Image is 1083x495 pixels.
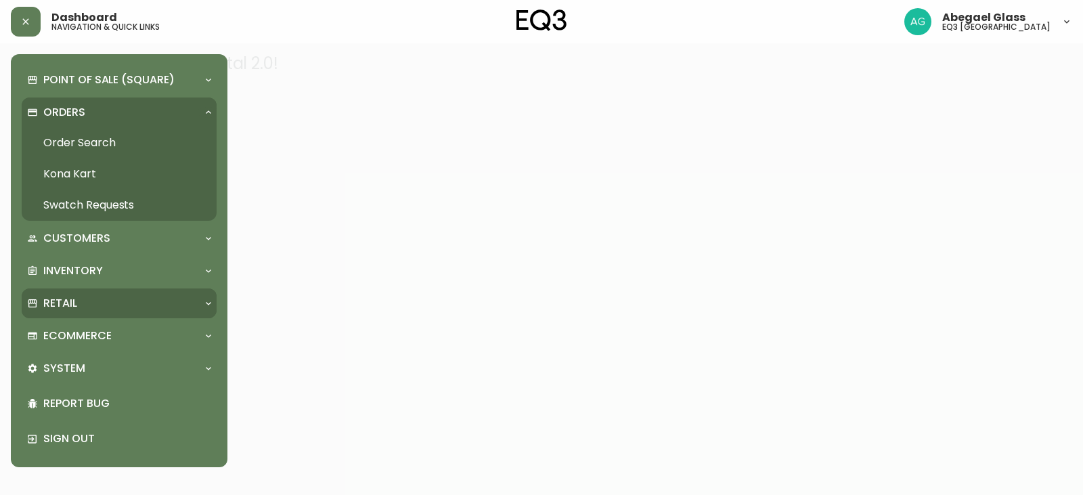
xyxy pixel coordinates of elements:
[942,23,1051,31] h5: eq3 [GEOGRAPHIC_DATA]
[43,431,211,446] p: Sign Out
[904,8,931,35] img: ffcb3a98c62deb47deacec1bf39f4e65
[22,158,217,190] a: Kona Kart
[22,288,217,318] div: Retail
[22,421,217,456] div: Sign Out
[22,65,217,95] div: Point of Sale (Square)
[22,386,217,421] div: Report Bug
[43,72,175,87] p: Point of Sale (Square)
[22,353,217,383] div: System
[22,98,217,127] div: Orders
[51,12,117,23] span: Dashboard
[516,9,567,31] img: logo
[43,263,103,278] p: Inventory
[43,231,110,246] p: Customers
[22,127,217,158] a: Order Search
[43,296,77,311] p: Retail
[43,396,211,411] p: Report Bug
[43,361,85,376] p: System
[43,328,112,343] p: Ecommerce
[51,23,160,31] h5: navigation & quick links
[43,105,85,120] p: Orders
[22,321,217,351] div: Ecommerce
[22,256,217,286] div: Inventory
[22,190,217,221] a: Swatch Requests
[22,223,217,253] div: Customers
[942,12,1025,23] span: Abegael Glass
